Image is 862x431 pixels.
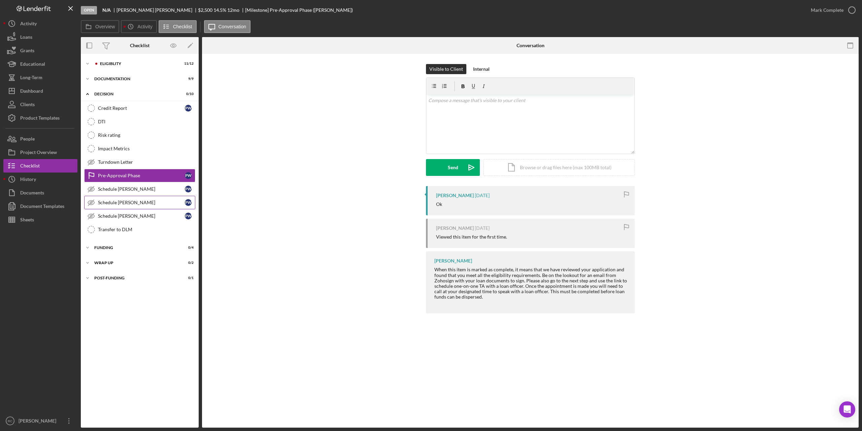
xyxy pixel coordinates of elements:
[81,6,97,14] div: Open
[227,7,239,13] div: 12 mo
[473,64,490,74] div: Internal
[3,111,77,125] button: Product Templates
[3,213,77,226] button: Sheets
[20,111,60,126] div: Product Templates
[3,159,77,173] button: Checklist
[3,17,77,30] button: Activity
[3,414,77,428] button: RC[PERSON_NAME]
[94,276,177,280] div: Post-Funding
[20,30,32,45] div: Loans
[100,62,177,66] div: Eligiblity
[181,62,194,66] div: 11 / 12
[3,57,77,71] button: Educational
[185,172,192,179] div: P W
[117,7,198,13] div: [PERSON_NAME] [PERSON_NAME]
[130,43,150,48] div: Checklist
[94,77,177,81] div: Documentation
[98,119,195,124] div: DTI
[94,92,177,96] div: Decision
[94,246,177,250] div: Funding
[198,7,212,13] span: $2,500
[517,43,544,48] div: Conversation
[3,199,77,213] button: Document Templates
[84,101,195,115] a: Credit ReportPW
[3,146,77,159] button: Project Overview
[84,196,195,209] a: Schedule [PERSON_NAME]PW
[102,7,111,13] b: N/A
[181,77,194,81] div: 9 / 9
[98,213,185,219] div: Schedule [PERSON_NAME]
[434,258,472,264] div: [PERSON_NAME]
[426,159,480,176] button: Send
[98,173,185,178] div: Pre-Approval Phase
[98,186,185,192] div: Schedule [PERSON_NAME]
[475,193,490,198] time: 2025-10-03 18:42
[3,98,77,111] button: Clients
[204,20,251,33] button: Conversation
[94,261,177,265] div: Wrap up
[3,30,77,44] button: Loans
[185,199,192,206] div: P W
[181,246,194,250] div: 0 / 4
[3,132,77,146] a: People
[84,182,195,196] a: Schedule [PERSON_NAME]PW
[434,267,628,305] div: When this item is marked as complete, it means that we have reviewed your application and found t...
[20,173,36,188] div: History
[20,71,42,86] div: Long-Term
[436,225,474,231] div: [PERSON_NAME]
[185,213,192,219] div: P W
[20,57,45,72] div: Educational
[181,92,194,96] div: 0 / 10
[81,20,119,33] button: Overview
[20,98,35,113] div: Clients
[159,20,197,33] button: Checklist
[84,169,195,182] a: Pre-Approval PhasePW
[17,414,61,429] div: [PERSON_NAME]
[3,44,77,57] button: Grants
[8,419,12,423] text: RC
[436,202,442,207] div: Ok
[470,64,493,74] button: Internal
[84,155,195,169] a: Turndown Letter
[84,128,195,142] a: Risk rating
[98,227,195,232] div: Transfer to DLM
[98,200,185,205] div: Schedule [PERSON_NAME]
[475,225,490,231] time: 2025-09-26 16:09
[20,44,34,59] div: Grants
[20,84,43,99] div: Dashboard
[185,186,192,192] div: P W
[436,193,474,198] div: [PERSON_NAME]
[173,24,192,29] label: Checklist
[213,7,226,13] div: 14.5 %
[98,146,195,151] div: Impact Metrics
[429,64,463,74] div: Visible to Client
[811,3,843,17] div: Mark Complete
[20,213,34,228] div: Sheets
[181,261,194,265] div: 0 / 2
[20,146,57,161] div: Project Overview
[3,186,77,199] button: Documents
[20,186,44,201] div: Documents
[3,84,77,98] button: Dashboard
[121,20,157,33] button: Activity
[98,132,195,138] div: Risk rating
[84,223,195,236] a: Transfer to DLM
[436,234,507,240] div: Viewed this item for the first time.
[426,64,466,74] button: Visible to Client
[20,199,64,215] div: Document Templates
[448,159,458,176] div: Send
[3,71,77,84] button: Long-Term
